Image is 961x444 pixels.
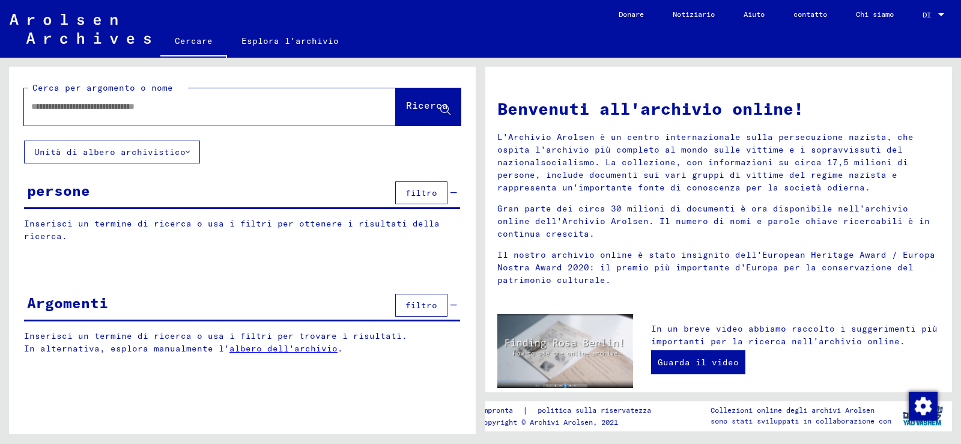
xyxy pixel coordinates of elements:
font: DI [923,10,931,19]
font: Guarda il video [658,357,739,368]
font: Notiziario [673,10,715,19]
font: | [523,405,528,416]
font: Aiuto [744,10,765,19]
font: L'Archivio Arolsen è un centro internazionale sulla persecuzione nazista, che ospita l'archivio p... [497,132,914,193]
font: persone [27,181,90,199]
font: Cercare [175,35,213,46]
button: filtro [395,181,447,204]
font: sono stati sviluppati in collaborazione con [711,416,891,425]
img: Modifica consenso [909,392,938,421]
font: Benvenuti all'archivio online! [497,98,804,119]
font: filtro [405,300,437,311]
a: albero dell'archivio [229,343,338,354]
font: Inserisci un termine di ricerca o usa i filtri per ottenere i risultati della ricerca. [24,218,440,242]
a: Esplora l'archivio [227,26,353,55]
font: impronta [479,406,513,415]
font: . [338,343,343,354]
font: Inserisci un termine di ricerca o usa i filtri per trovare i risultati. [24,330,407,341]
font: Chi siamo [856,10,894,19]
font: Donare [619,10,644,19]
font: politica sulla riservatezza [538,406,651,415]
img: video.jpg [497,314,633,388]
font: Gran parte dei circa 30 milioni di documenti è ora disponibile nell'archivio online dell'Archivio... [497,203,930,239]
a: Cercare [160,26,227,58]
img: Arolsen_neg.svg [10,14,151,44]
font: Copyright © Archivi Arolsen, 2021 [479,418,618,427]
button: Unità di albero archivistico [24,141,200,163]
font: In un breve video abbiamo raccolto i suggerimenti più importanti per la ricerca nell'archivio onl... [651,323,938,347]
a: impronta [479,404,523,417]
a: Guarda il video [651,350,745,374]
button: Ricerca [396,88,461,126]
a: politica sulla riservatezza [528,404,665,417]
font: filtro [405,187,437,198]
img: yv_logo.png [900,401,945,431]
font: In alternativa, esplora manualmente l' [24,343,229,354]
button: filtro [395,294,447,317]
font: Cerca per argomento o nome [32,82,173,93]
font: Unità di albero archivistico [34,147,186,157]
font: contatto [793,10,827,19]
font: Ricerca [406,99,448,111]
font: Argomenti [27,294,108,312]
font: Collezioni online degli archivi Arolsen [711,406,875,415]
font: Il nostro archivio online è stato insignito dell'European Heritage Award / Europa Nostra Award 20... [497,249,935,285]
font: Esplora l'archivio [241,35,339,46]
